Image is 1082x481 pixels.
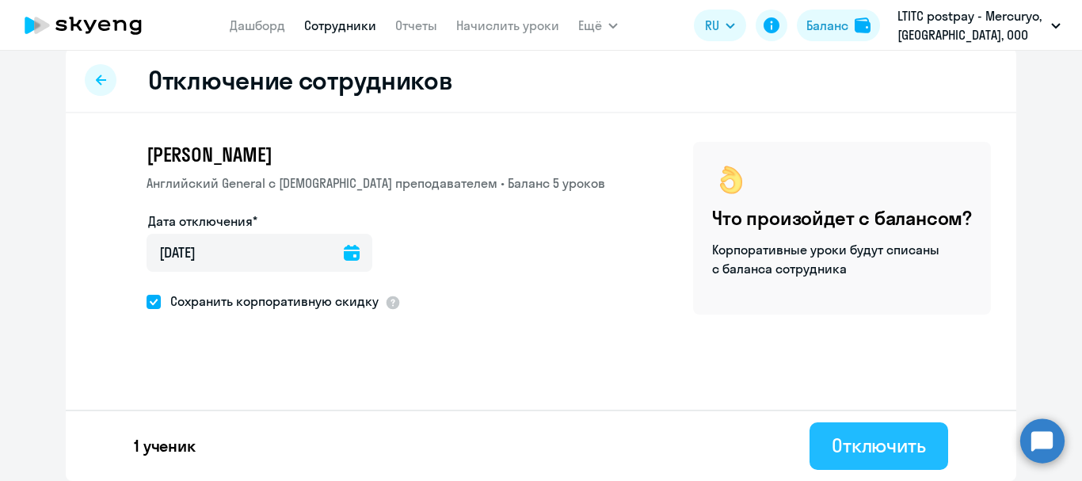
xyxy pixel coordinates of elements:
[230,17,285,33] a: Дашборд
[304,17,376,33] a: Сотрудники
[578,10,618,41] button: Ещё
[897,6,1045,44] p: LTITC postpay - Mercuryo, [GEOGRAPHIC_DATA], ООО
[712,240,942,278] p: Корпоративные уроки будут списаны с баланса сотрудника
[806,16,848,35] div: Баланс
[810,422,948,470] button: Отключить
[578,16,602,35] span: Ещё
[832,433,926,458] div: Отключить
[712,161,750,199] img: ok
[147,142,272,167] span: [PERSON_NAME]
[148,212,257,231] label: Дата отключения*
[712,205,972,231] h4: Что произойдет с балансом?
[855,17,871,33] img: balance
[147,234,372,272] input: дд.мм.гггг
[456,17,559,33] a: Начислить уроки
[148,64,452,96] h2: Отключение сотрудников
[890,6,1069,44] button: LTITC postpay - Mercuryo, [GEOGRAPHIC_DATA], ООО
[395,17,437,33] a: Отчеты
[161,292,379,311] span: Сохранить корпоративную скидку
[694,10,746,41] button: RU
[134,435,196,457] p: 1 ученик
[705,16,719,35] span: RU
[797,10,880,41] button: Балансbalance
[147,174,605,193] p: Английский General с [DEMOGRAPHIC_DATA] преподавателем • Баланс 5 уроков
